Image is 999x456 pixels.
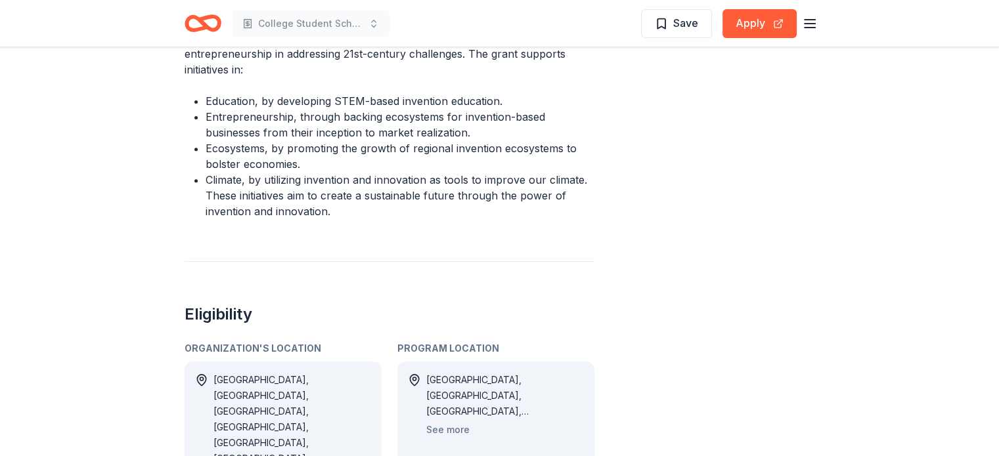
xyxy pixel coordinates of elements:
[206,109,594,140] li: Entrepreneurship, through backing ecosystems for invention-based businesses from their inception ...
[722,9,797,38] button: Apply
[426,372,584,419] div: [GEOGRAPHIC_DATA], [GEOGRAPHIC_DATA], [GEOGRAPHIC_DATA], [GEOGRAPHIC_DATA], [GEOGRAPHIC_DATA], [G...
[426,422,470,438] button: See more
[185,304,594,325] h2: Eligibility
[673,14,698,31] span: Save
[258,16,363,31] span: College Student Scholarships & Vouchers
[185,341,382,356] div: Organization's Location
[206,140,594,172] li: Ecosystems, by promoting the growth of regional invention ecosystems to bolster economies.
[206,93,594,109] li: Education, by developing STEM-based invention education.
[206,172,594,219] li: Climate, by utilizing invention and innovation as tools to improve our climate. These initiatives...
[641,9,712,38] button: Save
[185,8,221,39] a: Home
[232,10,389,37] button: College Student Scholarships & Vouchers
[397,341,594,356] div: Program Location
